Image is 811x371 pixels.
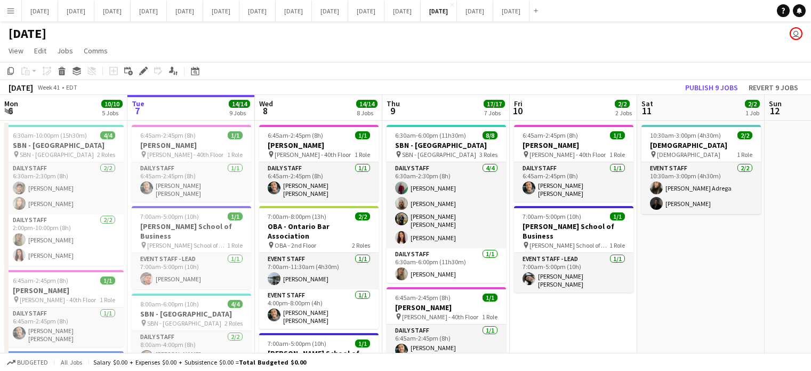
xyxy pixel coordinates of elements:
[641,99,653,108] span: Sat
[259,222,379,241] h3: OBA - Ontario Bar Association
[259,162,379,202] app-card-role: Daily Staff1/16:45am-2:45pm (8h)[PERSON_NAME] [PERSON_NAME]
[147,241,227,249] span: [PERSON_NAME] School of Business - 30th Floor
[224,319,243,327] span: 2 Roles
[514,99,523,108] span: Fri
[641,140,761,150] h3: [DEMOGRAPHIC_DATA]
[57,46,73,56] span: Jobs
[514,222,633,241] h3: [PERSON_NAME] School of Business
[13,131,87,139] span: 6:30am-10:00pm (15h30m)
[744,81,802,94] button: Revert 9 jobs
[523,131,578,139] span: 6:45am-2:45pm (8h)
[514,253,633,293] app-card-role: Event Staff - Lead1/17:00am-5:00pm (10h)[PERSON_NAME] [PERSON_NAME]
[20,296,96,304] span: [PERSON_NAME] - 40th Floor
[529,151,606,159] span: [PERSON_NAME] - 40th Floor
[529,241,609,249] span: [PERSON_NAME] School of Business - 30th Floor
[609,241,625,249] span: 1 Role
[4,214,124,266] app-card-role: Daily Staff2/22:00pm-10:00pm (8h)[PERSON_NAME][PERSON_NAME]
[17,359,48,366] span: Budgeted
[395,294,451,302] span: 6:45am-2:45pm (8h)
[259,289,379,329] app-card-role: Event Staff1/14:00pm-8:00pm (4h)[PERSON_NAME] [PERSON_NAME]
[132,162,251,202] app-card-role: Daily Staff1/16:45am-2:45pm (8h)[PERSON_NAME] [PERSON_NAME]
[228,131,243,139] span: 1/1
[140,300,199,308] span: 8:00am-6:00pm (10h)
[4,99,18,108] span: Mon
[657,151,720,159] span: [DEMOGRAPHIC_DATA]
[610,131,625,139] span: 1/1
[147,151,223,159] span: [PERSON_NAME] - 40th Floor
[35,83,62,91] span: Week 41
[387,248,506,285] app-card-role: Daily Staff1/16:30am-6:00pm (11h30m)[PERSON_NAME]
[352,241,370,249] span: 2 Roles
[84,46,108,56] span: Comms
[387,287,506,364] app-job-card: 6:45am-2:45pm (8h)1/1[PERSON_NAME] [PERSON_NAME] - 40th Floor1 RoleDaily Staff1/16:45am-2:45pm (8...
[228,212,243,220] span: 1/1
[132,99,144,108] span: Tue
[227,241,243,249] span: 1 Role
[275,241,316,249] span: OBA - 2nd Floor
[203,1,239,21] button: [DATE]
[737,151,752,159] span: 1 Role
[259,99,273,108] span: Wed
[228,300,243,308] span: 4/4
[395,131,466,139] span: 6:30am-6:00pm (11h30m)
[479,151,497,159] span: 3 Roles
[457,1,493,21] button: [DATE]
[356,100,378,108] span: 14/14
[101,100,123,108] span: 10/10
[421,1,457,21] button: [DATE]
[650,131,721,139] span: 10:30am-3:00pm (4h30m)
[355,151,370,159] span: 1 Role
[312,1,348,21] button: [DATE]
[131,1,167,21] button: [DATE]
[4,44,28,58] a: View
[484,100,505,108] span: 17/17
[402,151,476,159] span: SBN - [GEOGRAPHIC_DATA]
[4,125,124,266] app-job-card: 6:30am-10:00pm (15h30m)4/4SBN - [GEOGRAPHIC_DATA] SBN - [GEOGRAPHIC_DATA]2 RolesDaily Staff2/26:3...
[4,162,124,214] app-card-role: Daily Staff2/26:30am-2:30pm (8h)[PERSON_NAME][PERSON_NAME]
[514,206,633,293] app-job-card: 7:00am-5:00pm (10h)1/1[PERSON_NAME] School of Business [PERSON_NAME] School of Business - 30th Fl...
[387,99,400,108] span: Thu
[53,44,77,58] a: Jobs
[745,109,759,117] div: 1 Job
[769,99,782,108] span: Sun
[97,151,115,159] span: 2 Roles
[132,309,251,319] h3: SBN - [GEOGRAPHIC_DATA]
[268,340,326,348] span: 7:00am-5:00pm (10h)
[34,46,46,56] span: Edit
[132,140,251,150] h3: [PERSON_NAME]
[355,131,370,139] span: 1/1
[102,109,122,117] div: 5 Jobs
[229,100,250,108] span: 14/14
[4,270,124,347] div: 6:45am-2:45pm (8h)1/1[PERSON_NAME] [PERSON_NAME] - 40th Floor1 RoleDaily Staff1/16:45am-2:45pm (8...
[9,26,46,42] h1: [DATE]
[58,1,94,21] button: [DATE]
[387,125,506,283] app-job-card: 6:30am-6:00pm (11h30m)8/8SBN - [GEOGRAPHIC_DATA] SBN - [GEOGRAPHIC_DATA]3 RolesDaily Staff4/46:30...
[268,212,326,220] span: 7:00am-8:00pm (13h)
[387,140,506,150] h3: SBN - [GEOGRAPHIC_DATA]
[79,44,112,58] a: Comms
[30,44,51,58] a: Edit
[13,277,68,285] span: 6:45am-2:45pm (8h)
[514,162,633,202] app-card-role: Daily Staff1/16:45am-2:45pm (8h)[PERSON_NAME] [PERSON_NAME]
[22,1,58,21] button: [DATE]
[514,125,633,202] div: 6:45am-2:45pm (8h)1/1[PERSON_NAME] [PERSON_NAME] - 40th Floor1 RoleDaily Staff1/16:45am-2:45pm (8...
[140,212,199,220] span: 7:00am-5:00pm (10h)
[268,131,323,139] span: 6:45am-2:45pm (8h)
[259,206,379,329] div: 7:00am-8:00pm (13h)2/2OBA - Ontario Bar Association OBA - 2nd Floor2 RolesEvent Staff1/17:00am-11...
[483,131,497,139] span: 8/8
[140,131,196,139] span: 6:45am-2:45pm (8h)
[387,325,506,364] app-card-role: Daily Staff1/16:45am-2:45pm (8h)[PERSON_NAME] [PERSON_NAME]
[66,83,77,91] div: EDT
[229,109,250,117] div: 9 Jobs
[132,125,251,202] app-job-card: 6:45am-2:45pm (8h)1/1[PERSON_NAME] [PERSON_NAME] - 40th Floor1 RoleDaily Staff1/16:45am-2:45pm (8...
[100,296,115,304] span: 1 Role
[483,294,497,302] span: 1/1
[259,125,379,202] app-job-card: 6:45am-2:45pm (8h)1/1[PERSON_NAME] [PERSON_NAME] - 40th Floor1 RoleDaily Staff1/16:45am-2:45pm (8...
[615,109,632,117] div: 2 Jobs
[615,100,630,108] span: 2/2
